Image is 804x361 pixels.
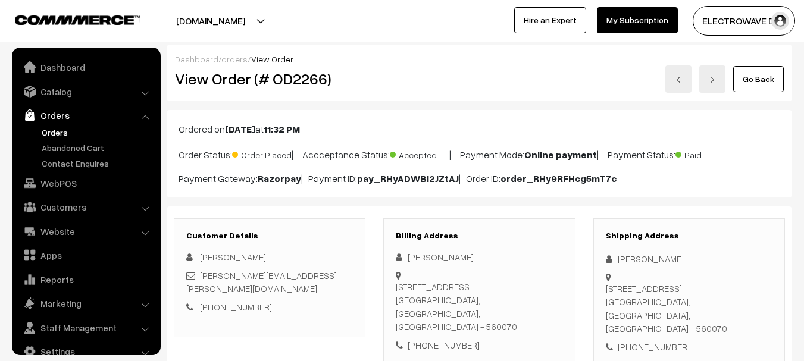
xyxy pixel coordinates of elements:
[15,293,157,314] a: Marketing
[179,146,780,162] p: Order Status: | Accceptance Status: | Payment Mode: | Payment Status:
[390,146,449,161] span: Accepted
[606,231,772,241] h3: Shipping Address
[693,6,795,36] button: ELECTROWAVE DE…
[232,146,292,161] span: Order Placed
[15,81,157,102] a: Catalog
[15,15,140,24] img: COMMMERCE
[175,53,784,65] div: / /
[200,252,266,262] span: [PERSON_NAME]
[134,6,287,36] button: [DOMAIN_NAME]
[186,270,337,294] a: [PERSON_NAME][EMAIL_ADDRESS][PERSON_NAME][DOMAIN_NAME]
[186,231,353,241] h3: Customer Details
[606,252,772,266] div: [PERSON_NAME]
[251,54,293,64] span: View Order
[396,231,562,241] h3: Billing Address
[175,54,218,64] a: Dashboard
[675,146,735,161] span: Paid
[733,66,784,92] a: Go Back
[15,317,157,338] a: Staff Management
[221,54,248,64] a: orders
[15,244,157,266] a: Apps
[15,269,157,290] a: Reports
[200,302,272,312] a: [PHONE_NUMBER]
[709,76,716,83] img: right-arrow.png
[225,123,255,135] b: [DATE]
[396,338,562,352] div: [PHONE_NUMBER]
[39,126,157,139] a: Orders
[771,12,789,30] img: user
[179,122,780,136] p: Ordered on at
[524,149,597,161] b: Online payment
[258,172,301,184] b: Razorpay
[15,196,157,218] a: Customers
[15,56,157,78] a: Dashboard
[606,282,772,335] div: [STREET_ADDRESS] [GEOGRAPHIC_DATA], [GEOGRAPHIC_DATA], [GEOGRAPHIC_DATA] - 560070
[514,7,586,33] a: Hire an Expert
[15,221,157,242] a: Website
[500,172,617,184] b: order_RHy9RFHcg5mT7c
[15,105,157,126] a: Orders
[396,250,562,264] div: [PERSON_NAME]
[264,123,300,135] b: 11:32 PM
[15,172,157,194] a: WebPOS
[175,70,366,88] h2: View Order (# OD2266)
[15,12,119,26] a: COMMMERCE
[179,171,780,186] p: Payment Gateway: | Payment ID: | Order ID:
[597,7,678,33] a: My Subscription
[396,280,562,334] div: [STREET_ADDRESS] [GEOGRAPHIC_DATA], [GEOGRAPHIC_DATA], [GEOGRAPHIC_DATA] - 560070
[606,340,772,354] div: [PHONE_NUMBER]
[39,157,157,169] a: Contact Enquires
[357,172,459,184] b: pay_RHyADWBI2JZtAJ
[39,142,157,154] a: Abandoned Cart
[675,76,682,83] img: left-arrow.png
